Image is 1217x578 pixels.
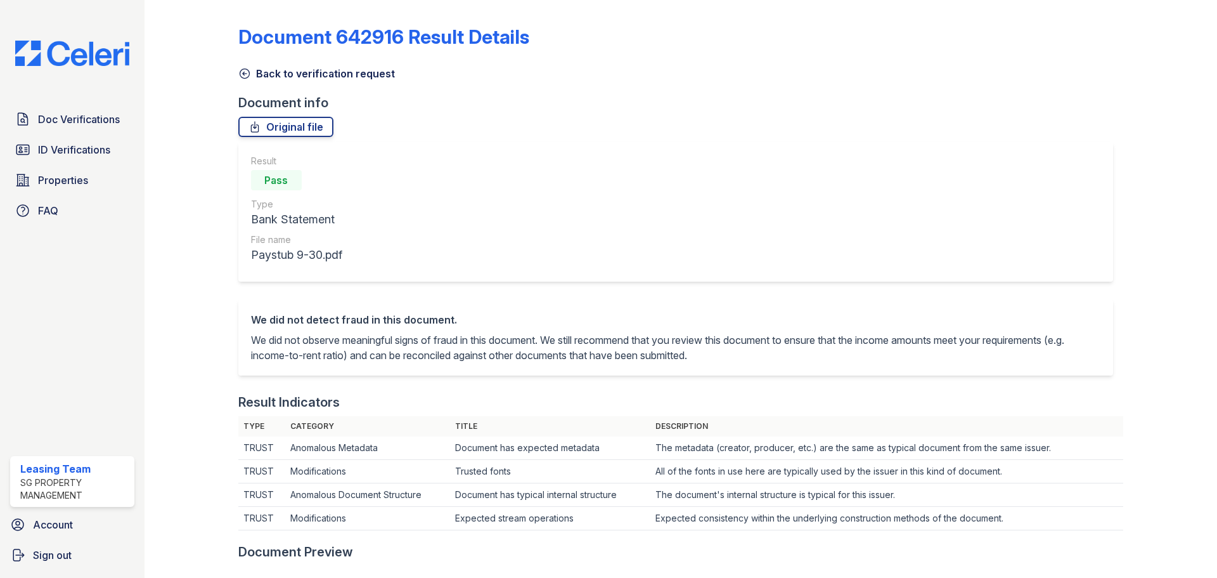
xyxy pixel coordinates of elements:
[238,483,286,507] td: TRUST
[450,416,650,437] th: Title
[285,507,450,530] td: Modifications
[285,483,450,507] td: Anomalous Document Structure
[5,41,139,66] img: CE_Logo_Blue-a8612792a0a2168367f1c8372b55b34899dd931a85d93a1a3d3e32e68fde9ad4.png
[238,543,353,561] div: Document Preview
[10,198,134,223] a: FAQ
[238,117,333,137] a: Original file
[10,137,134,162] a: ID Verifications
[5,512,139,537] a: Account
[251,312,1100,327] div: We did not detect fraud in this document.
[10,107,134,132] a: Doc Verifications
[450,460,650,483] td: Trusted fonts
[650,460,1123,483] td: All of the fonts in use here are typically used by the issuer in this kind of document.
[33,517,73,532] span: Account
[238,25,529,48] a: Document 642916 Result Details
[450,437,650,460] td: Document has expected metadata
[251,155,342,167] div: Result
[38,173,88,188] span: Properties
[238,66,395,81] a: Back to verification request
[238,94,1123,112] div: Document info
[10,167,134,193] a: Properties
[650,483,1123,507] td: The document's internal structure is typical for this issuer.
[251,246,342,264] div: Paystub 9-30.pdf
[238,416,286,437] th: Type
[251,198,342,211] div: Type
[38,203,58,218] span: FAQ
[5,542,139,568] a: Sign out
[38,142,110,157] span: ID Verifications
[251,233,342,246] div: File name
[251,332,1100,363] p: We did not observe meaningful signs of fraud in this document. We still recommend that you review...
[238,393,340,411] div: Result Indicators
[38,112,120,127] span: Doc Verifications
[285,437,450,460] td: Anomalous Metadata
[251,170,302,190] div: Pass
[650,507,1123,530] td: Expected consistency within the underlying construction methods of the document.
[238,507,286,530] td: TRUST
[650,416,1123,437] th: Description
[450,483,650,507] td: Document has typical internal structure
[238,460,286,483] td: TRUST
[251,211,342,228] div: Bank Statement
[33,548,72,563] span: Sign out
[285,416,450,437] th: Category
[20,476,129,502] div: SG Property Management
[285,460,450,483] td: Modifications
[238,437,286,460] td: TRUST
[450,507,650,530] td: Expected stream operations
[20,461,129,476] div: Leasing Team
[650,437,1123,460] td: The metadata (creator, producer, etc.) are the same as typical document from the same issuer.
